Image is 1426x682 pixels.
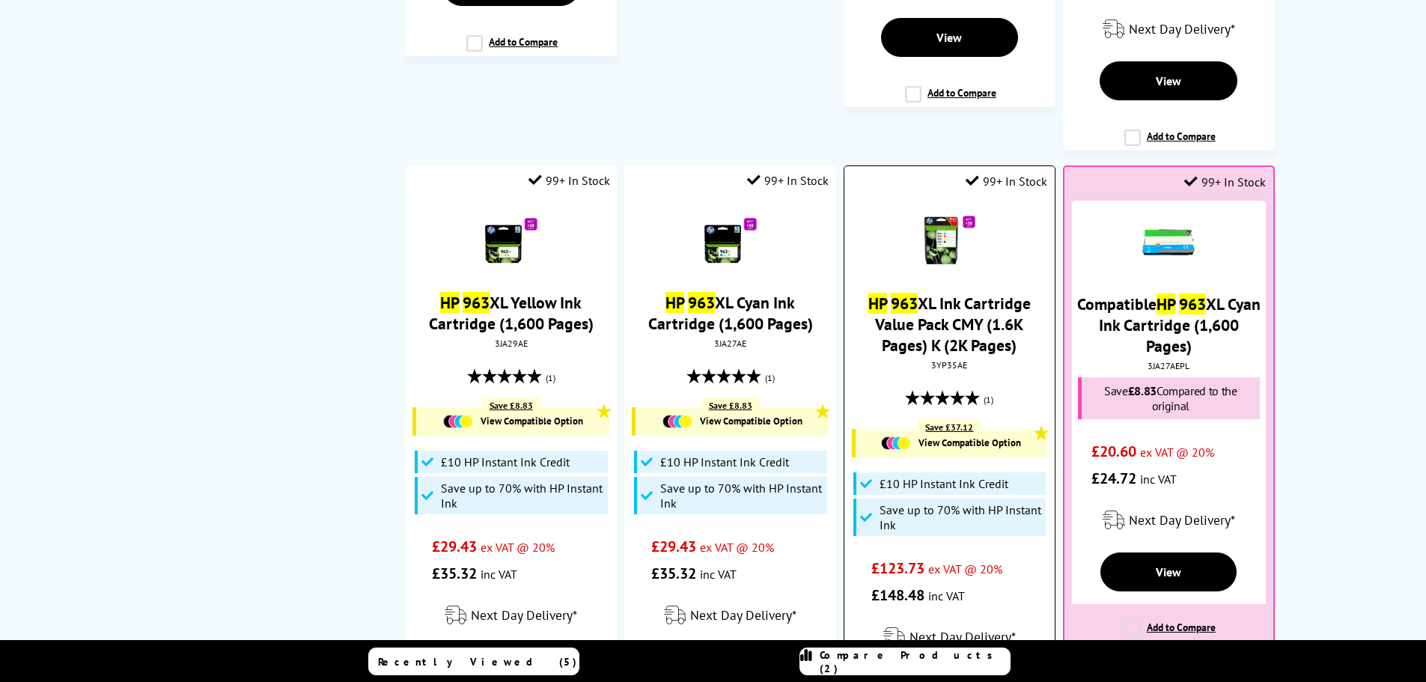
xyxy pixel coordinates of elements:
mark: 963 [463,292,490,313]
div: modal_delivery [632,594,829,636]
span: View Compatible Option [700,415,802,427]
mark: HP [868,293,887,314]
div: modal_delivery [1070,8,1267,50]
a: View [1100,61,1237,100]
span: £123.73 [871,558,924,578]
div: Save £8.83 [482,398,540,413]
span: £20.60 [1091,442,1136,461]
img: Cartridges [443,415,473,428]
a: View [1100,552,1237,591]
span: £148.48 [871,585,924,605]
div: Save £8.83 [701,398,760,413]
mark: 963 [891,293,918,314]
span: inc VAT [481,567,517,582]
mark: HP [1157,293,1175,314]
div: 3JA27AEPL [1076,360,1262,371]
span: £8.83 [1128,383,1157,398]
label: Add to Compare [1124,130,1216,158]
a: View [881,18,1019,57]
mark: 963 [688,292,715,313]
a: View Compatible Option [643,415,821,428]
span: View [936,30,962,45]
span: £35.32 [432,564,477,583]
div: 3YP35AE [856,359,1043,371]
span: View [1156,73,1181,88]
span: £10 HP Instant Ink Credit [441,454,570,469]
span: £24.72 [1091,469,1136,488]
mark: 963 [1179,293,1206,314]
span: Next Day Delivery* [909,628,1016,645]
div: 99+ In Stock [747,173,829,188]
div: 3JA27AE [636,338,825,349]
div: 99+ In Stock [528,173,610,188]
span: Next Day Delivery* [690,606,796,624]
div: Save £37.12 [918,419,981,435]
div: modal_delivery [852,616,1047,658]
div: 99+ In Stock [966,174,1047,189]
span: Next Day Delivery* [1129,511,1235,529]
img: HP-963XL-Cyan-Promo-Small.gif [704,214,757,267]
label: Add to Compare [466,35,558,64]
span: ex VAT @ 20% [700,540,774,555]
span: £10 HP Instant Ink Credit [880,476,1008,491]
span: ex VAT @ 20% [1140,445,1214,460]
div: modal_delivery [412,594,609,636]
div: 3JA29AE [416,338,606,349]
span: ex VAT @ 20% [928,561,1002,576]
label: Add to Compare [1124,621,1216,649]
span: inc VAT [1140,472,1177,487]
div: 99+ In Stock [1184,174,1266,189]
div: Save Compared to the original [1078,377,1260,419]
span: (1) [984,386,993,414]
a: HP 963XL Cyan Ink Cartridge (1,600 Pages) [648,292,813,334]
span: Save up to 70% with HP Instant Ink [660,481,823,511]
label: Add to Compare [905,86,996,115]
span: Compare Products (2) [820,648,1010,675]
img: Cartridges [881,436,911,450]
div: modal_delivery [1072,499,1266,541]
span: (1) [546,364,555,392]
span: Next Day Delivery* [1129,20,1235,37]
img: HP-963XL-Yellow-Promo-Small.gif [485,214,537,267]
span: ex VAT @ 20% [481,540,555,555]
a: View Compatible Option [863,436,1040,450]
span: inc VAT [928,588,965,603]
span: Recently Viewed (5) [378,655,577,669]
span: (1) [765,364,775,392]
a: CompatibleHP 963XL Cyan Ink Cartridge (1,600 Pages) [1077,293,1261,356]
mark: HP [665,292,684,313]
span: inc VAT [700,567,737,582]
mark: HP [440,292,459,313]
span: £10 HP Instant Ink Credit [660,454,789,469]
img: HP-963XL-CMYK-Promo-Small.gif [923,215,975,267]
span: £29.43 [432,537,477,556]
img: comp-hp-963xl-cyan-small.png [1142,216,1195,268]
a: HP 963XL Ink Cartridge Value Pack CMY (1.6K Pages) K (2K Pages) [868,293,1031,356]
img: Cartridges [662,415,692,428]
span: View [1156,564,1181,579]
span: Save up to 70% with HP Instant Ink [441,481,604,511]
span: View Compatible Option [918,436,1021,449]
span: £29.43 [651,537,696,556]
a: View Compatible Option [424,415,602,428]
a: HP 963XL Yellow Ink Cartridge (1,600 Pages) [429,292,594,334]
span: Save up to 70% with HP Instant Ink [880,502,1041,532]
span: View Compatible Option [481,415,583,427]
a: Recently Viewed (5) [368,648,579,675]
a: Compare Products (2) [799,648,1011,675]
span: £35.32 [651,564,696,583]
span: Next Day Delivery* [471,606,577,624]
